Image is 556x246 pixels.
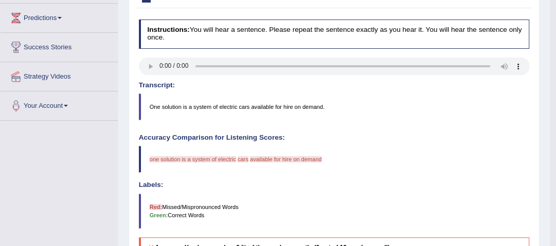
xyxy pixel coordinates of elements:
blockquote: One solution is a system of electric cars available for hire on demand. [139,93,530,120]
h4: Accuracy Comparison for Listening Scores: [139,134,530,142]
span: cars [238,156,248,162]
a: Your Account [1,91,118,117]
b: Green: [150,212,168,218]
h4: Labels: [139,181,530,189]
b: Red: [150,204,163,210]
a: Strategy Videos [1,62,118,88]
span: one solution is a system of electric [150,156,236,162]
b: Instructions: [147,26,189,33]
blockquote: Missed/Mispronounced Words Correct Words [139,194,530,229]
a: Predictions [1,4,118,29]
h4: Transcript: [139,82,530,89]
a: Success Stories [1,33,118,59]
span: available for hire on demand [250,156,321,162]
h4: You will hear a sentence. Please repeat the sentence exactly as you hear it. You will hear the se... [139,20,530,49]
